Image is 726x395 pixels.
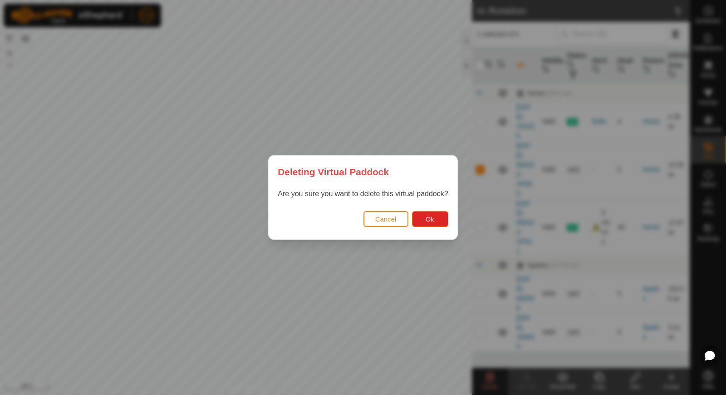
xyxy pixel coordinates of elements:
[412,211,448,227] button: Ok
[363,211,408,227] button: Cancel
[278,165,389,179] span: Deleting Virtual Paddock
[278,188,448,199] p: Are you sure you want to delete this virtual paddock?
[426,216,434,223] span: Ok
[375,216,397,223] span: Cancel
